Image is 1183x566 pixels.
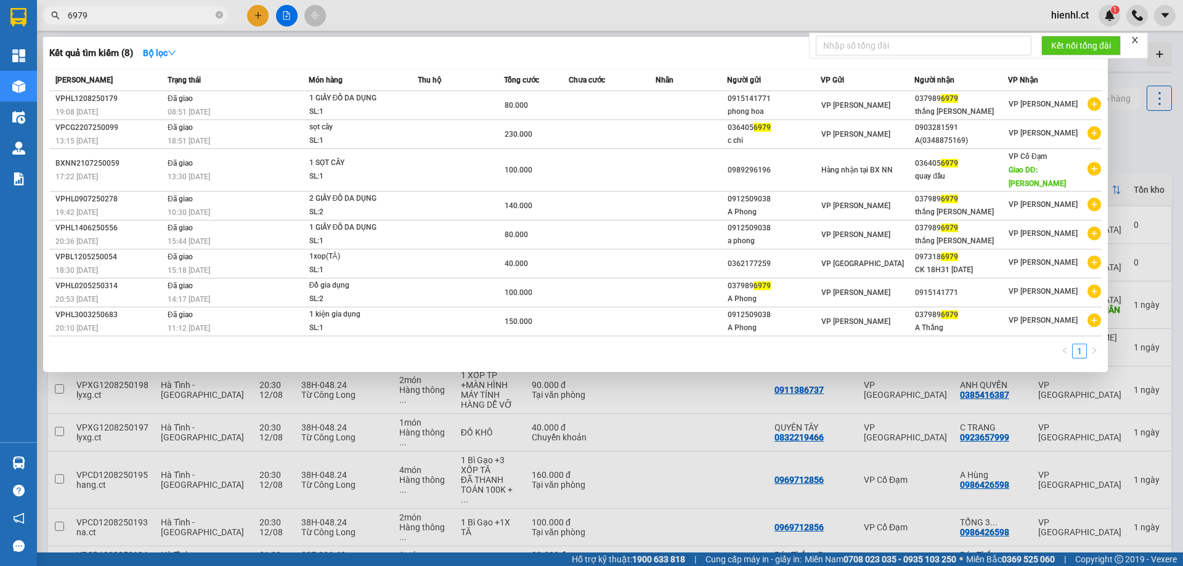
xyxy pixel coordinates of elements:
span: Đã giao [168,195,193,203]
span: 15:44 [DATE] [168,237,210,246]
div: 0989296196 [728,164,820,177]
span: plus-circle [1087,126,1101,140]
span: 6979 [754,281,771,290]
span: 6979 [941,195,958,203]
span: Đã giao [168,123,193,132]
span: 150.000 [505,317,532,326]
div: A Phong [728,206,820,219]
span: VP [PERSON_NAME] [821,288,890,297]
span: 20:36 [DATE] [55,237,98,246]
span: Món hàng [309,76,343,84]
div: VPHL3003250683 [55,309,164,321]
div: c chi [728,134,820,147]
span: Giao DĐ: [PERSON_NAME] [1009,166,1066,188]
span: 20:53 [DATE] [55,295,98,304]
span: VP [PERSON_NAME] [1009,100,1078,108]
div: 037989 [915,193,1007,206]
span: 100.000 [505,288,532,297]
span: 14:17 [DATE] [168,295,210,304]
div: VPBL1205250054 [55,251,164,264]
div: 037989 [915,92,1007,105]
div: 036405 [728,121,820,134]
li: Previous Page [1057,344,1072,358]
img: warehouse-icon [12,142,25,155]
img: logo-vxr [10,8,26,26]
div: SL: 1 [309,321,402,335]
span: 15:18 [DATE] [168,266,210,275]
span: 230.000 [505,130,532,139]
span: Đã giao [168,281,193,290]
img: warehouse-icon [12,456,25,469]
div: 2 GIẤY ĐỒ DA DỤNG [309,192,402,206]
div: 037989 [728,280,820,293]
span: VP [PERSON_NAME] [1009,229,1078,238]
div: quay đầu [915,170,1007,183]
input: Nhập số tổng đài [816,36,1031,55]
span: Nhãn [656,76,673,84]
input: Tìm tên, số ĐT hoặc mã đơn [68,9,213,22]
span: 18:30 [DATE] [55,266,98,275]
div: CK 18H31 [DATE] [915,264,1007,277]
button: Kết nối tổng đài [1041,36,1121,55]
span: Trạng thái [168,76,201,84]
span: question-circle [13,485,25,496]
div: VPHL0205250314 [55,280,164,293]
div: a phong [728,235,820,248]
span: VP [PERSON_NAME] [821,130,890,139]
div: 036405 [915,157,1007,170]
span: close-circle [216,11,223,18]
span: message [13,540,25,552]
button: left [1057,344,1072,358]
span: Đã giao [168,253,193,261]
span: 140.000 [505,201,532,210]
div: SL: 1 [309,264,402,277]
div: 0362177259 [728,257,820,270]
span: 40.000 [505,259,528,268]
span: VP Cổ Đạm [1009,152,1047,161]
div: 1 GIẤY ĐỒ DA DỤNG [309,92,402,105]
div: SL: 1 [309,105,402,119]
div: VPCG2207250099 [55,121,164,134]
div: SL: 2 [309,206,402,219]
span: search [51,11,60,20]
span: close-circle [216,10,223,22]
span: Hàng nhận tại BX NN [821,166,893,174]
span: [PERSON_NAME] [55,76,113,84]
div: 0912509038 [728,309,820,321]
span: 11:12 [DATE] [168,324,210,333]
span: left [1061,347,1068,354]
span: plus-circle [1087,227,1101,240]
span: 100.000 [505,166,532,174]
div: thắng [PERSON_NAME] [915,206,1007,219]
span: VP [GEOGRAPHIC_DATA] [821,259,904,268]
div: VPHL0907250278 [55,193,164,206]
span: VP [PERSON_NAME] [1009,200,1078,209]
div: A Phong [728,321,820,334]
a: 1 [1073,344,1086,358]
span: 17:22 [DATE] [55,172,98,181]
div: SL: 1 [309,235,402,248]
span: 13:15 [DATE] [55,137,98,145]
span: VP [PERSON_NAME] [1009,287,1078,296]
span: 19:42 [DATE] [55,208,98,217]
div: 037989 [915,222,1007,235]
button: Bộ lọcdown [133,43,186,63]
span: right [1091,347,1098,354]
span: VP [PERSON_NAME] [1009,316,1078,325]
div: thắng [PERSON_NAME] [915,105,1007,118]
span: 6979 [754,123,771,132]
li: Next Page [1087,344,1102,358]
span: Đã giao [168,224,193,232]
img: warehouse-icon [12,80,25,93]
span: 20:10 [DATE] [55,324,98,333]
strong: Bộ lọc [143,48,176,58]
span: 13:30 [DATE] [168,172,210,181]
div: 0903281591 [915,121,1007,134]
span: plus-circle [1087,97,1101,111]
div: VPHL1406250556 [55,222,164,235]
span: notification [13,512,25,524]
span: VP Gửi [821,76,844,84]
div: 037989 [915,309,1007,321]
span: 10:30 [DATE] [168,208,210,217]
span: 6979 [941,159,958,168]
